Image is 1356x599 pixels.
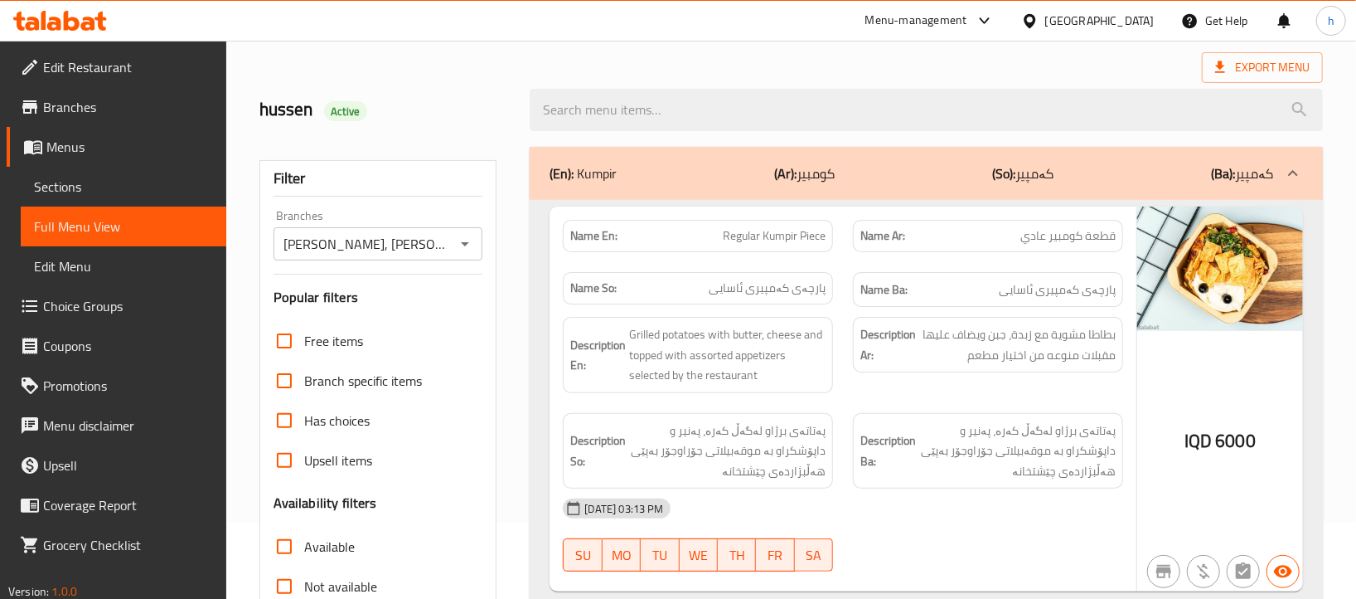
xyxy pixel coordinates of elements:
div: Menu-management [865,11,967,31]
span: Export Menu [1215,57,1310,78]
button: TH [718,538,756,572]
b: (Ar): [774,161,797,186]
span: Active [324,104,367,119]
h3: Availability filters [274,494,377,513]
span: IQD [1184,425,1212,457]
a: Coupons [7,326,226,366]
button: SU [563,538,602,572]
span: [DATE] 03:13 PM [578,501,670,517]
div: Filter [274,161,483,197]
span: قطعة كومبير عادي [1020,227,1116,245]
b: (En): [550,161,574,186]
span: TH [724,543,749,567]
strong: Name Ba: [860,280,908,300]
h3: Popular filters [274,288,483,307]
strong: Description Ba: [860,431,916,471]
button: Open [453,232,477,256]
button: FR [756,538,794,572]
span: Menus [46,137,213,157]
span: SA [801,543,826,567]
input: search [530,89,1322,131]
strong: Description Ar: [860,324,916,365]
strong: Name Ar: [860,227,905,245]
span: Choice Groups [43,296,213,316]
span: Upsell [43,455,213,475]
span: WE [686,543,711,567]
span: Grilled potatoes with butter, cheese and topped with assorted appetizers selected by the restaurant [629,324,826,386]
span: Has choices [304,411,370,431]
p: كومبير [774,163,835,183]
span: Available [304,537,355,557]
button: Purchased item [1187,555,1220,588]
button: Not branch specific item [1147,555,1180,588]
a: Full Menu View [21,207,226,246]
a: Edit Restaurant [7,47,226,87]
a: Coverage Report [7,485,226,525]
a: Promotions [7,366,226,406]
span: Edit Menu [34,256,213,276]
div: (En): Kumpir(Ar):كومبير(So):کەمپیر(Ba):کەمپیر [530,147,1322,200]
a: Grocery Checklist [7,525,226,565]
a: Menu disclaimer [7,406,226,446]
img: %D9%83%D9%88%D9%85%D8%A8%D9%8A%D8%B1638905220383519099.jpg [1137,207,1303,331]
a: Upsell [7,446,226,485]
button: Not has choices [1227,555,1260,588]
span: 6000 [1215,425,1256,457]
span: Menu disclaimer [43,416,213,436]
span: Grocery Checklist [43,535,213,555]
span: Not available [304,577,377,597]
span: h [1328,12,1334,30]
span: Coupons [43,336,213,356]
button: TU [641,538,679,572]
span: Branches [43,97,213,117]
a: Edit Menu [21,246,226,286]
button: Available [1266,555,1300,588]
p: Kumpir [550,163,617,183]
span: Free items [304,331,363,351]
span: پارچەی کەمپیری ئاسایی [709,280,826,297]
div: Active [324,101,367,121]
a: Menus [7,127,226,167]
span: بطاطا مشوية مع زبدة، جبن ويضاف عليها مقبلات منوعه من اختيار مطعم [919,324,1116,365]
span: Branch specific items [304,371,422,391]
span: TU [647,543,672,567]
b: (So): [992,161,1015,186]
strong: Name En: [570,227,617,245]
button: MO [603,538,641,572]
strong: Description So: [570,431,626,471]
span: Upsell items [304,450,372,470]
span: Promotions [43,376,213,396]
button: SA [795,538,833,572]
strong: Name So: [570,280,617,297]
span: پارچەی کەمپیری ئاسایی [999,280,1116,300]
b: (Ba): [1211,161,1235,186]
span: Regular Kumpir Piece [723,227,826,245]
span: پەتاتەی برژاو لەگەڵ کەرە، پەنیر و داپۆشکراو بە موقەبیلاتی جۆراوجۆر بەپێی هەڵبژاردەی چێشتخانە [919,421,1116,482]
span: Export Menu [1202,52,1323,83]
a: Choice Groups [7,286,226,326]
span: Edit Restaurant [43,57,213,77]
span: Coverage Report [43,495,213,515]
p: کەمپیر [1211,163,1273,183]
span: پەتاتەی برژاو لەگەڵ کەرە، پەنیر و داپۆشکراو بە موقەبیلاتی جۆراوجۆر بەپێی هەڵبژاردەی چێشتخانە [629,421,826,482]
span: MO [609,543,634,567]
button: WE [680,538,718,572]
p: کەمپیر [992,163,1053,183]
strong: Description En: [570,335,626,376]
h2: hussen [259,97,511,122]
span: SU [570,543,595,567]
a: Branches [7,87,226,127]
div: [GEOGRAPHIC_DATA] [1045,12,1155,30]
span: FR [763,543,787,567]
span: Full Menu View [34,217,213,236]
span: Sections [34,177,213,197]
a: Sections [21,167,226,207]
